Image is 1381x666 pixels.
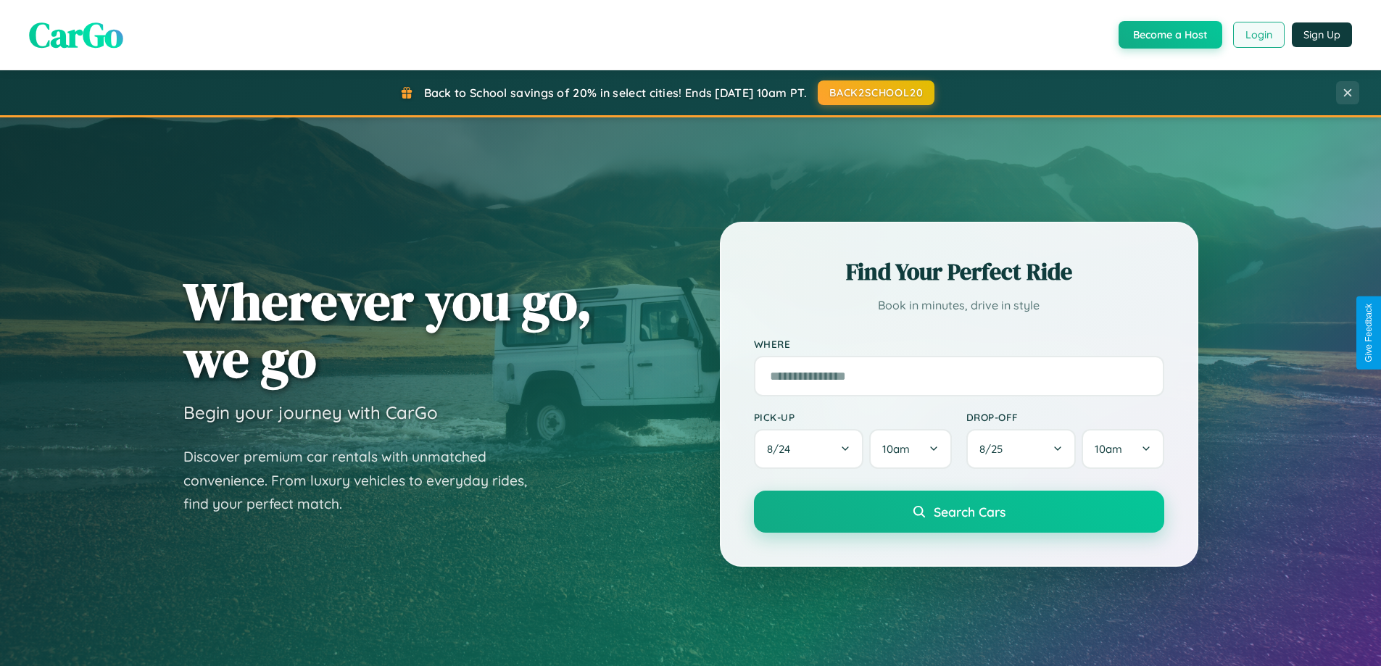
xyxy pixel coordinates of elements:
h3: Begin your journey with CarGo [183,401,438,423]
span: 8 / 25 [979,442,1010,456]
span: 10am [882,442,910,456]
button: Become a Host [1119,21,1222,49]
p: Book in minutes, drive in style [754,295,1164,316]
button: 10am [1082,429,1164,469]
span: Back to School savings of 20% in select cities! Ends [DATE] 10am PT. [424,86,807,100]
label: Pick-up [754,411,952,423]
button: 8/24 [754,429,864,469]
label: Where [754,338,1164,350]
span: 10am [1095,442,1122,456]
button: BACK2SCHOOL20 [818,80,934,105]
button: 8/25 [966,429,1077,469]
button: Search Cars [754,491,1164,533]
p: Discover premium car rentals with unmatched convenience. From luxury vehicles to everyday rides, ... [183,445,546,516]
button: 10am [869,429,951,469]
h1: Wherever you go, we go [183,272,592,387]
label: Drop-off [966,411,1164,423]
button: Sign Up [1292,22,1352,47]
button: Login [1233,22,1285,48]
div: Give Feedback [1364,304,1374,362]
span: Search Cars [934,504,1005,520]
span: CarGo [29,11,123,59]
span: 8 / 24 [767,442,797,456]
h2: Find Your Perfect Ride [754,256,1164,288]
